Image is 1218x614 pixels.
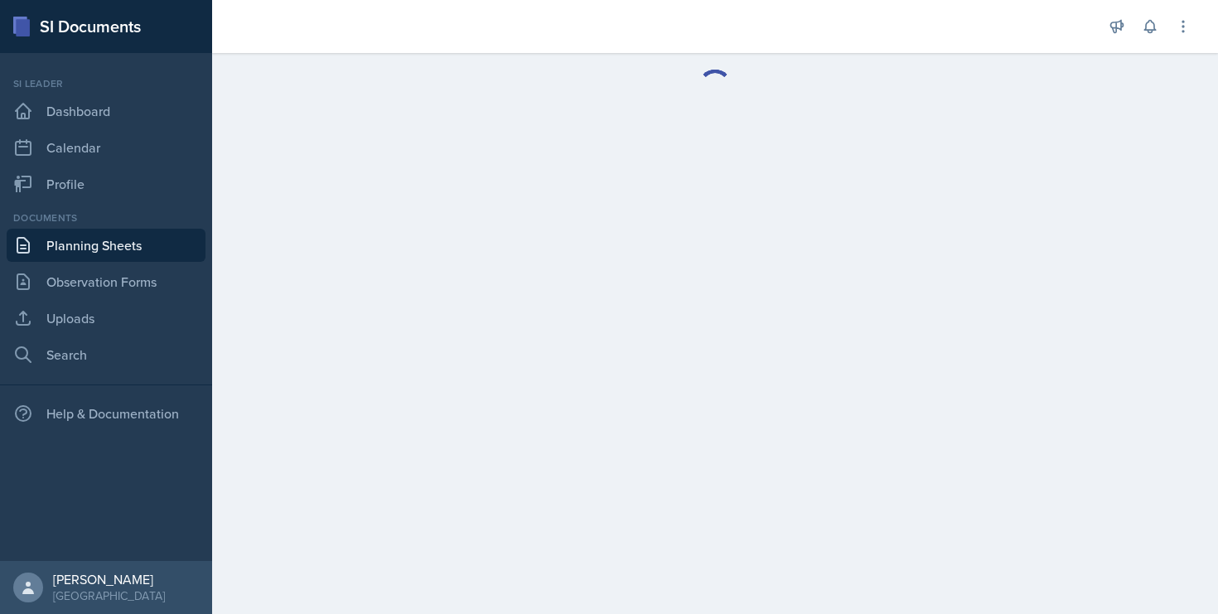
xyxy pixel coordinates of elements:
[7,302,205,335] a: Uploads
[7,76,205,91] div: Si leader
[7,210,205,225] div: Documents
[53,571,165,587] div: [PERSON_NAME]
[7,265,205,298] a: Observation Forms
[7,397,205,430] div: Help & Documentation
[7,167,205,201] a: Profile
[7,131,205,164] a: Calendar
[7,229,205,262] a: Planning Sheets
[7,94,205,128] a: Dashboard
[7,338,205,371] a: Search
[53,587,165,604] div: [GEOGRAPHIC_DATA]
